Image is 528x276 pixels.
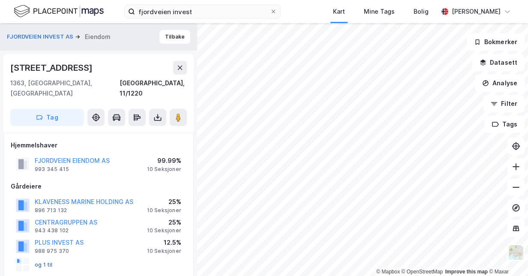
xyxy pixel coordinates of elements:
[402,269,443,275] a: OpenStreetMap
[120,78,187,99] div: [GEOGRAPHIC_DATA], 11/1220
[147,227,181,234] div: 10 Seksjoner
[147,217,181,228] div: 25%
[35,248,69,255] div: 988 975 370
[333,6,345,17] div: Kart
[445,269,488,275] a: Improve this map
[10,61,94,75] div: [STREET_ADDRESS]
[35,227,69,234] div: 943 438 102
[364,6,395,17] div: Mine Tags
[14,4,104,19] img: logo.f888ab2527a4732fd821a326f86c7f29.svg
[467,33,525,51] button: Bokmerker
[147,207,181,214] div: 10 Seksjoner
[452,6,501,17] div: [PERSON_NAME]
[472,54,525,71] button: Datasett
[147,237,181,248] div: 12.5%
[7,33,75,41] button: FJORDVEIEN INVEST AS
[147,248,181,255] div: 10 Seksjoner
[485,235,528,276] iframe: Chat Widget
[147,197,181,207] div: 25%
[376,269,400,275] a: Mapbox
[147,166,181,173] div: 10 Seksjoner
[485,235,528,276] div: Kontrollprogram for chat
[135,5,270,18] input: Søk på adresse, matrikkel, gårdeiere, leietakere eller personer
[414,6,429,17] div: Bolig
[10,78,120,99] div: 1363, [GEOGRAPHIC_DATA], [GEOGRAPHIC_DATA]
[35,207,67,214] div: 896 713 132
[159,30,190,44] button: Tilbake
[35,166,69,173] div: 993 345 415
[10,109,84,126] button: Tag
[475,75,525,92] button: Analyse
[483,95,525,112] button: Filter
[147,156,181,166] div: 99.99%
[11,181,186,192] div: Gårdeiere
[485,116,525,133] button: Tags
[85,32,111,42] div: Eiendom
[11,140,186,150] div: Hjemmelshaver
